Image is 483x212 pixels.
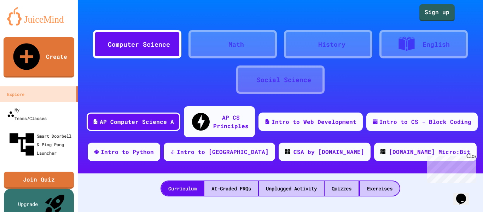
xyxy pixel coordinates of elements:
img: logo-orange.svg [7,7,71,25]
img: CODE_logo_RGB.png [380,149,385,154]
div: Upgrade [18,200,38,208]
div: CSA by [DOMAIN_NAME] [293,148,364,156]
div: Computer Science [108,40,170,49]
iframe: chat widget [424,153,476,183]
img: CODE_logo_RGB.png [285,149,290,154]
a: Create [4,37,74,78]
a: Join Quiz [4,172,74,189]
div: [DOMAIN_NAME] Micro:Bit [389,148,470,156]
div: Chat with us now!Close [3,3,49,45]
div: History [318,40,345,49]
div: AP Computer Science A [100,118,174,126]
div: Intro to Python [101,148,154,156]
div: AP CS Principles [213,113,249,130]
div: Smart Doorbell & Ping Pong Launcher [7,130,75,159]
div: Unplugged Activity [259,181,324,196]
div: English [423,40,450,49]
div: Social Science [257,75,311,85]
div: Exercises [360,181,400,196]
a: Sign up [419,4,455,21]
div: Math [228,40,244,49]
div: My Teams/Classes [7,105,47,122]
div: Curriculum [161,181,204,196]
div: Quizzes [325,181,359,196]
div: Explore [7,90,24,98]
div: Intro to [GEOGRAPHIC_DATA] [177,148,269,156]
div: Intro to CS - Block Coding [379,118,471,126]
iframe: chat widget [453,184,476,205]
div: Intro to Web Development [272,118,356,126]
div: AI-Graded FRQs [204,181,258,196]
